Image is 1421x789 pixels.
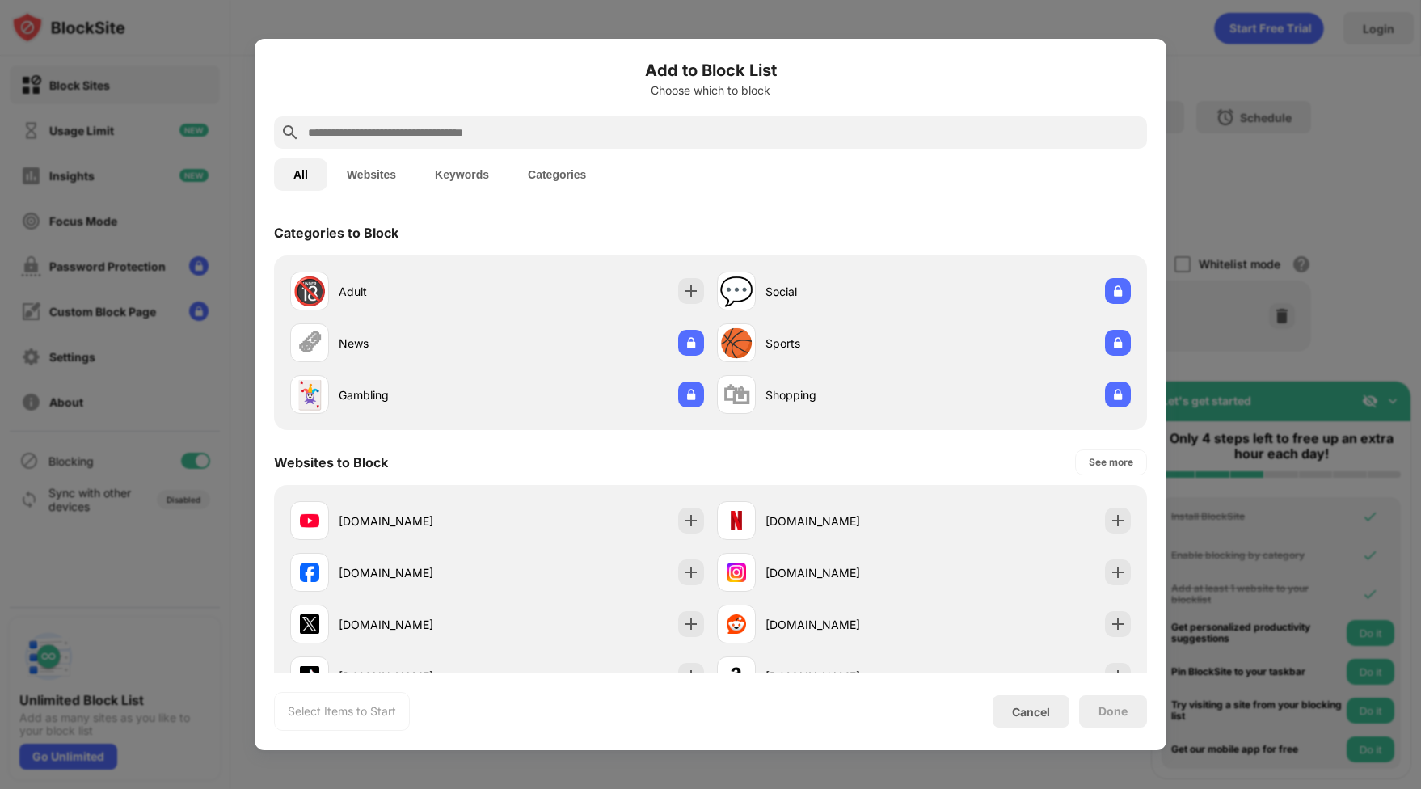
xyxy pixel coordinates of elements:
[280,123,300,142] img: search.svg
[274,225,398,241] div: Categories to Block
[1012,705,1050,719] div: Cancel
[719,327,753,360] div: 🏀
[293,378,327,411] div: 🃏
[339,513,497,530] div: [DOMAIN_NAME]
[765,335,924,352] div: Sports
[508,158,605,191] button: Categories
[1098,705,1128,718] div: Done
[339,335,497,352] div: News
[300,511,319,530] img: favicons
[727,563,746,582] img: favicons
[719,275,753,308] div: 💬
[339,564,497,581] div: [DOMAIN_NAME]
[339,386,497,403] div: Gambling
[293,275,327,308] div: 🔞
[765,668,924,685] div: [DOMAIN_NAME]
[765,283,924,300] div: Social
[327,158,415,191] button: Websites
[300,563,319,582] img: favicons
[288,703,396,719] div: Select Items to Start
[727,511,746,530] img: favicons
[765,513,924,530] div: [DOMAIN_NAME]
[274,454,388,470] div: Websites to Block
[339,668,497,685] div: [DOMAIN_NAME]
[274,84,1147,97] div: Choose which to block
[765,564,924,581] div: [DOMAIN_NAME]
[723,378,750,411] div: 🛍
[300,666,319,686] img: favicons
[339,283,497,300] div: Adult
[339,616,497,633] div: [DOMAIN_NAME]
[300,614,319,634] img: favicons
[727,614,746,634] img: favicons
[274,158,327,191] button: All
[274,58,1147,82] h6: Add to Block List
[415,158,508,191] button: Keywords
[296,327,323,360] div: 🗞
[1089,454,1133,470] div: See more
[765,386,924,403] div: Shopping
[727,666,746,686] img: favicons
[765,616,924,633] div: [DOMAIN_NAME]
